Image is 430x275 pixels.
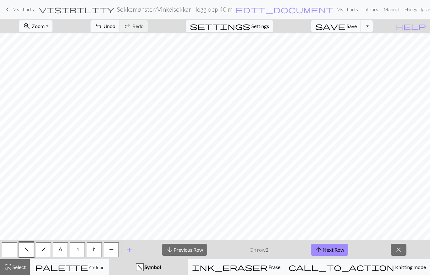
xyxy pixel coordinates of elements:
span: Erase [267,264,280,270]
button: Colour [30,259,109,275]
button: Knitting mode [284,259,430,275]
span: Knitting mode [394,264,426,270]
span: right leaning decrease [41,247,46,252]
span: psso [58,247,63,252]
span: arrow_upward [315,245,322,254]
button: SettingsSettings [186,20,273,32]
span: Select [12,264,26,270]
button: Next Row [311,244,348,256]
span: add [126,245,133,254]
button: Erase [188,259,284,275]
span: left leaning decrease [24,247,29,252]
strong: 2 [266,247,268,253]
span: keyboard_arrow_left [4,5,11,14]
button: Undo [91,20,120,32]
span: visibility [39,5,114,14]
h2: Sokkemønster / Vinkelsokkar - legg opp 40 m [117,6,233,13]
a: My charts [4,4,34,15]
span: My charts [12,6,34,12]
i: Settings [190,22,250,30]
span: call_to_action [289,263,394,272]
span: Save [347,23,357,29]
button: s [70,242,85,257]
span: Colour [88,264,104,270]
span: close [395,245,402,254]
span: Settings [251,22,269,30]
button: G [53,242,68,257]
button: k [87,242,102,257]
button: f [19,242,34,257]
div: f [136,264,143,271]
button: Zoom [19,20,52,32]
span: edit_document [235,5,334,14]
span: palette [35,263,88,272]
span: increase one left leaning [76,247,79,252]
button: h [36,242,51,257]
a: My charts [334,3,361,16]
span: zoom_in [23,22,30,31]
button: f Symbol [109,259,188,275]
span: ink_eraser [192,263,267,272]
p: On row [250,246,268,254]
span: settings [190,22,250,31]
span: arrow_downward [166,245,174,254]
a: Library [361,3,381,16]
span: Zoom [32,23,45,29]
span: right leaning increase [93,247,96,252]
button: Save [311,20,361,32]
span: Undo [103,23,115,29]
span: purl [109,247,114,252]
a: Manual [381,3,402,16]
button: P [104,242,119,257]
span: help [396,22,426,31]
button: Previous Row [162,244,207,256]
span: highlight_alt [4,263,12,272]
span: undo [95,22,102,31]
span: Symbol [144,264,161,270]
span: save [315,22,345,31]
